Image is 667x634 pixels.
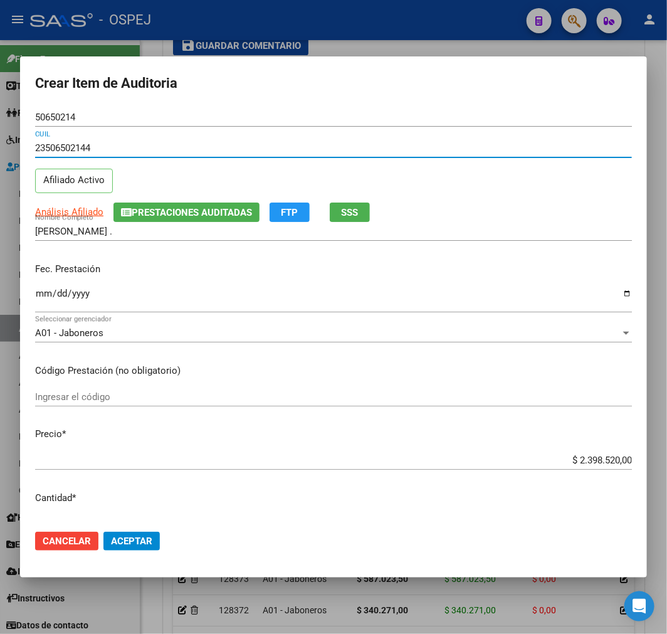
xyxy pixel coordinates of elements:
p: Cantidad [35,491,632,505]
span: Prestaciones Auditadas [132,207,252,218]
button: Prestaciones Auditadas [113,203,260,222]
button: Cancelar [35,532,98,551]
p: Precio [35,427,632,441]
span: A01 - Jaboneros [35,327,103,339]
button: Aceptar [103,532,160,551]
span: Cancelar [43,536,91,547]
p: Fec. Prestación [35,262,632,277]
h2: Crear Item de Auditoria [35,71,632,95]
p: Afiliado Activo [35,169,113,193]
span: Aceptar [111,536,152,547]
p: Código Prestación (no obligatorio) [35,364,632,378]
span: SSS [342,207,359,218]
div: Open Intercom Messenger [624,591,654,621]
span: FTP [281,207,298,218]
button: SSS [330,203,370,222]
span: Análisis Afiliado [35,206,103,218]
button: FTP [270,203,310,222]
